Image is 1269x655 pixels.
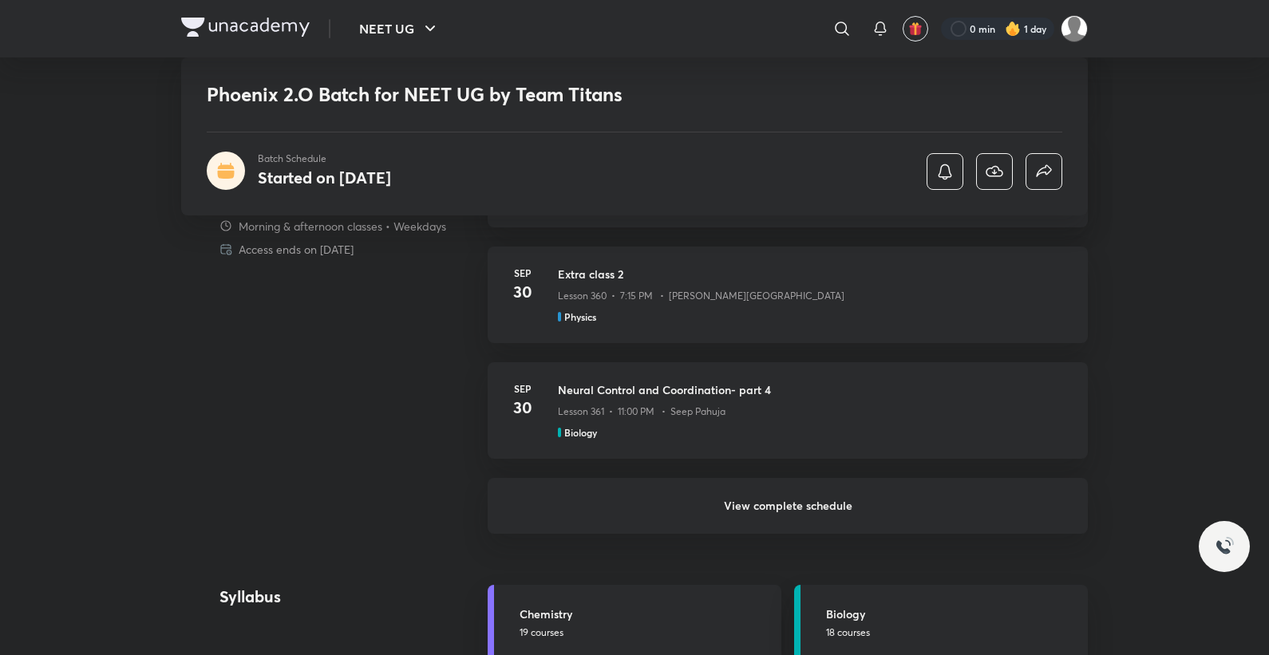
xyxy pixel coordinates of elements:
[564,425,597,440] h5: Biology
[488,478,1088,534] h6: View complete schedule
[558,266,1069,282] h3: Extra class 2
[488,247,1088,362] a: Sep30Extra class 2Lesson 360 • 7:15 PM • [PERSON_NAME][GEOGRAPHIC_DATA]Physics
[507,381,539,396] h6: Sep
[507,280,539,304] h4: 30
[558,381,1069,398] h3: Neural Control and Coordination- part 4
[908,22,923,36] img: avatar
[520,606,772,622] h5: Chemistry
[1215,537,1234,556] img: ttu
[181,18,310,37] img: Company Logo
[239,218,446,235] p: Morning & afternoon classes • Weekdays
[558,404,725,419] p: Lesson 361 • 11:00 PM • Seep Pahuja
[207,83,832,106] h1: Phoenix 2.O Batch for NEET UG by Team Titans
[181,18,310,41] a: Company Logo
[1061,15,1088,42] img: L r Panwar
[219,585,436,609] h4: Syllabus
[488,362,1088,478] a: Sep30Neural Control and Coordination- part 4Lesson 361 • 11:00 PM • Seep PahujaBiology
[507,266,539,280] h6: Sep
[826,625,1078,640] p: 18 courses
[520,625,772,640] p: 19 courses
[258,152,391,166] p: Batch Schedule
[558,289,844,303] p: Lesson 360 • 7:15 PM • [PERSON_NAME][GEOGRAPHIC_DATA]
[239,241,354,258] p: Access ends on [DATE]
[350,13,449,45] button: NEET UG
[258,167,391,188] h4: Started on [DATE]
[826,606,1078,622] h5: Biology
[903,16,928,41] button: avatar
[507,396,539,420] h4: 30
[1005,21,1021,37] img: streak
[564,310,596,324] h5: Physics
